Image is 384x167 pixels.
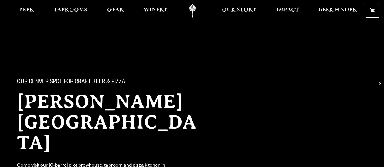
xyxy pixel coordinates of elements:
[273,4,303,18] a: Impact
[19,8,34,12] span: Beer
[17,91,206,153] h2: [PERSON_NAME][GEOGRAPHIC_DATA]
[17,78,125,86] span: Our Denver spot for craft beer & pizza
[140,4,172,18] a: Winery
[277,8,299,12] span: Impact
[50,4,91,18] a: Taprooms
[107,8,124,12] span: Gear
[15,4,38,18] a: Beer
[144,8,168,12] span: Winery
[103,4,128,18] a: Gear
[54,8,87,12] span: Taprooms
[319,8,357,12] span: Beer Finder
[222,8,257,12] span: Our Story
[218,4,261,18] a: Our Story
[181,4,204,18] a: Odell Home
[315,4,361,18] a: Beer Finder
